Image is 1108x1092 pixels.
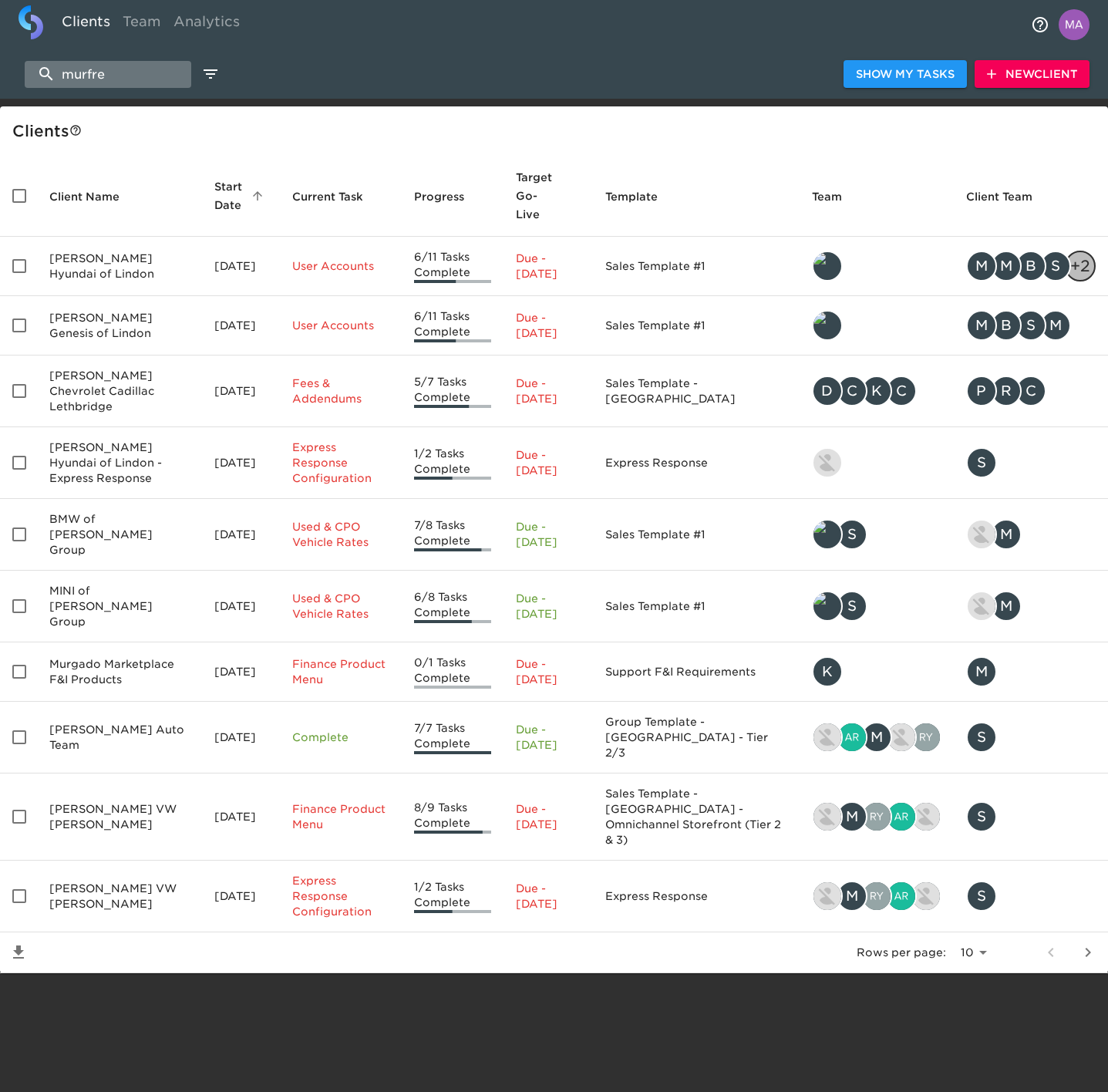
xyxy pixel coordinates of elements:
img: kevin.lo@roadster.com [813,449,841,477]
td: Sales Template - [GEOGRAPHIC_DATA] - Omnichannel Storefront (Tier 2 & 3) [593,773,800,861]
img: ryan.dale@roadster.com [863,882,891,910]
td: 8/9 Tasks Complete [402,773,504,861]
select: rows per page [952,942,992,965]
div: M [837,801,867,832]
td: [DATE] [202,427,280,499]
img: tyler@roadster.com [813,312,841,339]
div: S [1040,251,1071,281]
div: M [991,591,1022,622]
td: Sales Template #1 [593,296,800,356]
p: Due - [DATE] [516,310,581,341]
td: Support F&I Requirements [593,642,800,702]
p: Due - [DATE] [516,447,581,478]
span: Team [812,187,862,206]
div: skeeler@murdockautoteam.com [966,722,1096,753]
span: Target Go-Live [516,168,581,224]
p: Due - [DATE] [516,801,581,832]
span: Current Task [292,187,383,206]
div: M [837,881,867,912]
a: Analytics [167,5,246,43]
span: Start Date [214,177,268,214]
div: D [812,376,843,406]
div: C [1015,376,1046,406]
p: Finance Product Menu [292,801,389,832]
div: drew.doran@roadster.com, mark.wallace@roadster.com, ryan.dale@roadster.com, ari.frost@roadster.co... [812,801,941,832]
div: matthew.waterman@roadster.com [966,656,1096,687]
div: S [1015,310,1046,341]
td: [PERSON_NAME] Hyundai of Lindon - Express Response [37,427,202,499]
div: B [991,310,1022,341]
td: [DATE] [202,642,280,702]
td: Sales Template - [GEOGRAPHIC_DATA] [593,356,800,427]
td: [PERSON_NAME] Chevrolet Cadillac Lethbridge [37,356,202,427]
span: New Client [987,65,1077,84]
td: Sales Template #1 [593,237,800,296]
img: ari.frost@roadster.com [887,882,915,910]
p: Express Response Configuration [292,440,389,486]
p: Due - [DATE] [516,591,581,622]
div: S [966,447,997,478]
button: next page [1069,934,1106,971]
div: S [966,722,997,753]
td: [DATE] [202,356,280,427]
p: Due - [DATE] [516,519,581,550]
img: tyler@roadster.com [813,521,841,548]
div: kevin.lo@roadster.com, matt.lisenby@bmwofmurray.com [966,519,1096,550]
div: skeeler@murdockautoteam.com [966,447,1096,478]
img: shaun.lewis@roadster.com [912,882,940,910]
td: Group Template - [GEOGRAPHIC_DATA] - Tier 2/3 [593,702,800,773]
td: Sales Template #1 [593,499,800,571]
p: Due - [DATE] [516,881,581,912]
img: tyler@roadster.com [813,252,841,280]
td: 0/1 Tasks Complete [402,642,504,702]
div: tyler@roadster.com, steven.walker@roadster.com [812,519,941,550]
td: 5/7 Tasks Complete [402,356,504,427]
div: S [966,801,997,832]
span: Calculated based on the start date and the duration of all Tasks contained in this Hub. [516,168,561,224]
span: Client Name [49,187,140,206]
td: [PERSON_NAME] VW [PERSON_NAME] [37,861,202,932]
img: ryan.dale@roadster.com [912,723,940,751]
td: 1/2 Tasks Complete [402,427,504,499]
span: Show My Tasks [856,65,955,84]
p: Used & CPO Vehicle Rates [292,591,389,622]
a: Clients [56,5,116,43]
td: [PERSON_NAME] VW [PERSON_NAME] [37,773,202,861]
a: Team [116,5,167,43]
button: notifications [1022,6,1059,43]
div: drew.doran@roadster.com, ari.frost@roadster.com, mark.wallace@roadster.com, shaun.lewis@roadster.... [812,722,941,753]
td: [DATE] [202,499,280,571]
div: P [966,376,997,406]
div: C [886,376,917,406]
td: Murgado Marketplace F&I Products [37,642,202,702]
div: M [991,519,1022,550]
span: Progress [414,187,484,206]
div: K [861,376,892,406]
p: Due - [DATE] [516,722,581,753]
div: + 2 [1065,251,1096,281]
div: M [966,656,997,687]
td: BMW of [PERSON_NAME] Group [37,499,202,571]
p: User Accounts [292,318,389,333]
span: Client Team [966,187,1052,206]
img: kevin.lo@roadster.com [968,592,995,620]
button: NewClient [975,60,1089,89]
div: masontherose@gmail.com, mickell@murdockhyundai.com, brock@murdockhyundai.com, skeeler@murdockauto... [966,251,1096,281]
td: [DATE] [202,237,280,296]
td: Sales Template #1 [593,571,800,642]
td: 6/8 Tasks Complete [402,571,504,642]
div: M [1040,310,1071,341]
div: tyler@roadster.com, steven.walker@roadster.com [812,591,941,622]
td: [DATE] [202,773,280,861]
button: edit [197,61,224,87]
img: tyler@roadster.com [813,592,841,620]
div: skeeler@murdockautoteam.com [966,801,1096,832]
div: S [837,591,867,622]
img: ryan.dale@roadster.com [863,803,891,831]
button: Show My Tasks [844,60,967,89]
img: ari.frost@roadster.com [838,723,866,751]
div: K [812,656,843,687]
td: 1/2 Tasks Complete [402,861,504,932]
svg: This is a list of all of your clients and clients shared with you [69,124,82,136]
img: drew.doran@roadster.com [813,723,841,751]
